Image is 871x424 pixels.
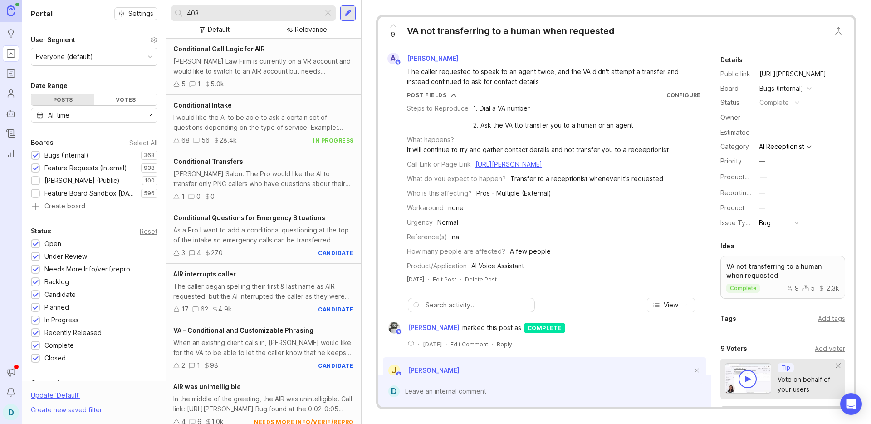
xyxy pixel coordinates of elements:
div: Public link [720,69,752,79]
div: In Progress [44,315,78,325]
p: 100 [145,177,155,184]
div: 9 [787,285,799,291]
div: Add voter [815,344,845,354]
div: — [754,127,766,138]
div: What do you expect to happen? [407,174,506,184]
div: Everyone (default) [36,52,93,62]
a: Changelog [3,125,19,142]
div: When an existing client calls in, [PERSON_NAME] would like for the VA to be able to let the calle... [173,338,354,358]
h1: Portal [31,8,53,19]
div: Add tags [818,314,845,324]
div: 5 [802,285,815,291]
span: Settings [128,9,153,18]
img: member badge [395,371,402,378]
a: VA - Conditional and Customizable PhrasingWhen an existing client calls in, [PERSON_NAME] would l... [166,320,361,376]
div: Boards [31,137,54,148]
div: 4.9k [218,304,232,314]
p: 938 [144,164,155,172]
div: 3 [181,248,185,258]
div: · [492,340,493,348]
div: Who is this affecting? [407,188,472,198]
div: none [448,203,464,213]
div: candidate [318,249,354,257]
a: Users [3,85,19,102]
div: Idea [720,241,734,251]
div: Estimated [720,129,750,136]
div: Vote on behalf of your users [778,375,836,394]
a: Autopilot [3,105,19,122]
div: [PERSON_NAME] Salon: The Pro would like the AI to transfer only PNC callers who have questions ab... [173,169,354,189]
label: Product [720,204,744,212]
div: 17 [181,304,189,314]
div: candidate [318,306,354,313]
label: ProductboardID [720,173,768,181]
div: Pros - Multiple (External) [476,188,551,198]
div: Product/Application [407,261,467,271]
a: Conditional Call Logic for AIR[PERSON_NAME] Law Firm is currently on a VR account and would like ... [166,39,361,95]
a: [DATE] [407,276,424,283]
a: Conditional IntakeI would like the AI to be able to ask a certain set of questions depending on t... [166,95,361,151]
div: Recently Released [44,328,102,338]
div: Select All [129,140,157,145]
div: Update ' Default ' [31,390,80,405]
div: Planned [44,302,69,312]
a: Roadmaps [3,65,19,82]
button: Settings [114,7,157,20]
div: na [452,232,459,242]
div: · [418,340,419,348]
div: 68 [181,135,190,145]
img: video-thumbnail-vote-d41b83416815613422e2ca741bf692cc.jpg [725,363,771,394]
a: J[PERSON_NAME] [383,365,460,376]
div: Bugs (Internal) [44,150,88,160]
div: Open Intercom Messenger [840,393,862,415]
div: complete [524,323,565,333]
img: Canny Home [7,5,15,16]
div: Tags [720,313,736,324]
div: Delete Post [465,276,497,283]
div: 28.4k [220,135,237,145]
div: The caller began spelling their first & last name as AIR requested, but the AI interrupted the ca... [173,281,354,301]
a: [URL][PERSON_NAME] [757,68,829,80]
div: 4 [197,248,201,258]
a: VA not transferring to a human when requestedcomplete952.3k [720,256,845,299]
div: — [759,188,765,198]
div: A [387,53,399,64]
span: Conditional Intake [173,101,232,109]
div: Relevance [295,25,327,35]
img: Justin Maxwell [388,322,400,334]
div: Post Fields [407,91,447,99]
div: I would like the AI to be able to ask a certain set of questions depending on the type of service... [173,113,354,133]
div: It will continue to try and gather contact details and not transfer you to a receeptionist [407,145,669,155]
div: Complete [44,340,74,350]
div: Steps to Reproduce [407,104,469,113]
div: D [3,404,19,420]
span: [PERSON_NAME] [408,366,460,374]
div: In the middle of the greeting, the AIR was unintelligible. Call link: [URL][PERSON_NAME] Bug foun... [173,394,354,414]
div: Reference(s) [407,232,447,242]
span: View [664,301,678,310]
button: Notifications [3,384,19,400]
a: Reporting [3,145,19,162]
label: Issue Type [720,219,754,227]
span: Conditional Transfers [173,158,243,165]
div: Urgency [407,217,433,227]
span: Conditional Questions for Emergency Situations [173,214,325,222]
div: 1 [197,79,201,89]
a: Conditional Transfers[PERSON_NAME] Salon: The Pro would like the AI to transfer only PNC callers ... [166,151,361,207]
span: Conditional Call Logic for AIR [173,45,265,53]
a: Create board [31,203,157,211]
div: Needs More Info/verif/repro [44,264,130,274]
div: Board [720,84,752,94]
div: User Segment [31,35,75,45]
div: Date Range [31,80,68,91]
div: 9 Voters [720,343,747,354]
div: AI Voice Assistant [471,261,524,271]
div: 270 [211,248,223,258]
div: Feature Requests (Internal) [44,163,127,173]
span: 9 [391,30,395,39]
div: All time [48,110,69,120]
input: Search... [187,8,319,18]
p: VA not transferring to a human when requested [726,262,839,280]
a: Justin Maxwell[PERSON_NAME] [383,322,462,334]
img: member badge [394,59,401,66]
